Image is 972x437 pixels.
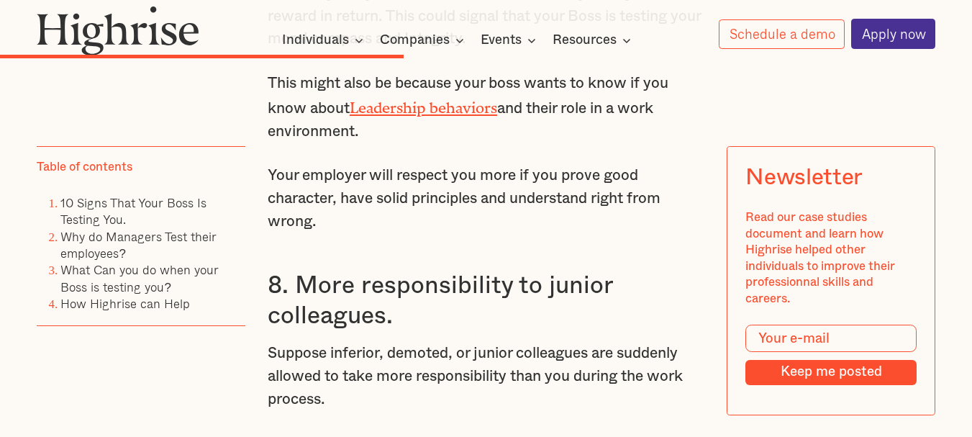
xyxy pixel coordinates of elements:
div: Individuals [282,32,349,49]
div: Events [481,32,522,49]
div: Individuals [282,32,368,49]
a: Why do Managers Test their employees? [60,226,217,262]
input: Your e-mail [745,325,917,352]
a: Leadership behaviors [350,99,497,109]
div: Companies [380,32,450,49]
p: Suppose inferior, demoted, or junior colleagues are suddenly allowed to take more responsibility ... [268,342,704,410]
a: How Highrise can Help [60,294,190,313]
div: Resources [553,32,617,49]
div: Events [481,32,540,49]
div: Resources [553,32,635,49]
form: Modal Form [745,325,917,385]
div: Table of contents [37,159,132,175]
p: This might also be because your boss wants to know if you know about and their role in a work env... [268,72,704,143]
img: Highrise logo [37,6,199,55]
h3: 8. More responsibility to junior colleagues. [268,271,704,331]
p: Your employer will respect you more if you prove good character, have solid principles and unders... [268,164,704,233]
input: Keep me posted [745,360,917,385]
div: Companies [380,32,468,49]
a: What Can you do when your Boss is testing you? [60,260,219,296]
a: 10 Signs That Your Boss Is Testing You. [60,192,206,228]
div: Newsletter [745,165,863,192]
a: Apply now [851,19,936,49]
a: Schedule a demo [719,19,845,49]
div: Read our case studies document and learn how Highrise helped other individuals to improve their p... [745,210,917,307]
